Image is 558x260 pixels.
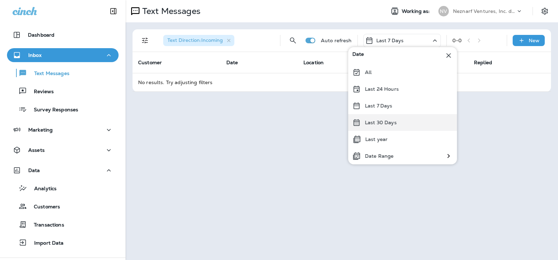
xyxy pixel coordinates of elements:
p: Neznarf Ventures, Inc. dba The Pit Crew Automotive [453,8,516,14]
p: Last year [365,136,387,142]
span: Customer [138,59,162,66]
span: Date [226,59,238,66]
p: Assets [28,147,45,153]
button: Assets [7,143,119,157]
p: Last 30 Days [365,120,397,125]
button: Inbox [7,48,119,62]
button: Survey Responses [7,102,119,117]
p: New [529,38,540,43]
p: Analytics [27,186,56,192]
button: Marketing [7,123,119,137]
p: Last 7 Days [365,103,392,109]
button: Analytics [7,181,119,195]
button: Reviews [7,84,119,98]
p: Last 24 Hours [365,86,399,92]
div: 0 - 0 [452,38,462,43]
button: Data [7,163,119,177]
p: Inbox [28,52,42,58]
p: Import Data [27,240,64,247]
span: Date [352,51,364,60]
p: Survey Responses [27,107,78,113]
button: Settings [538,5,551,17]
p: Date Range [365,153,393,159]
div: Text Direction:Incoming [163,35,234,46]
td: No results. Try adjusting filters [133,73,551,91]
p: Dashboard [28,32,54,38]
p: Auto refresh [321,38,352,43]
p: Reviews [27,89,54,95]
button: Dashboard [7,28,119,42]
p: Last 7 Days [376,38,404,43]
button: Text Messages [7,66,119,80]
div: NV [438,6,449,16]
button: Collapse Sidebar [104,4,123,18]
span: Location [303,59,324,66]
span: Replied [474,59,492,66]
button: Search Messages [286,34,300,47]
p: Transactions [27,222,64,229]
p: Customers [27,204,60,210]
button: Import Data [7,235,119,250]
span: Text Direction : Incoming [167,37,223,43]
button: Filters [138,34,152,47]
p: Text Messages [27,70,69,77]
button: Transactions [7,217,119,232]
span: Working as: [402,8,431,14]
p: Marketing [28,127,53,133]
p: All [365,69,371,75]
p: Text Messages [139,6,201,16]
button: Customers [7,199,119,214]
p: Data [28,168,40,173]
